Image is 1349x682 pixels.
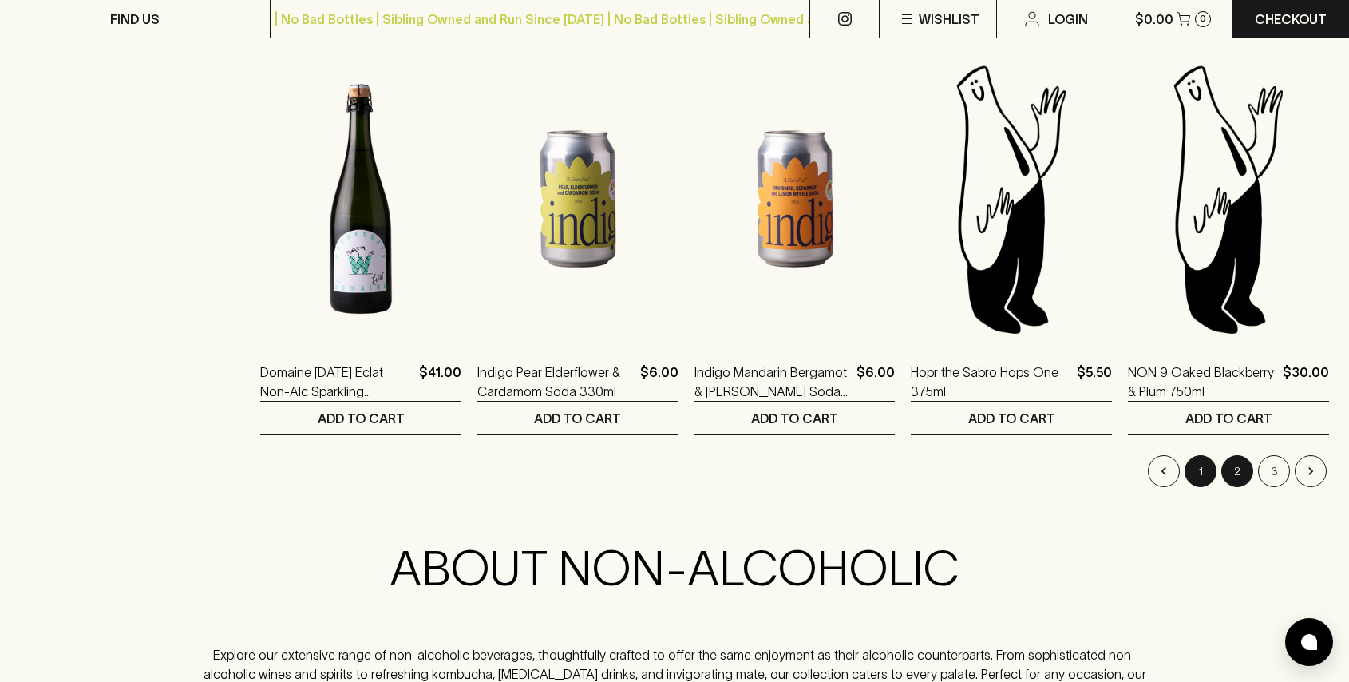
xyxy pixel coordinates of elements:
[1185,455,1216,487] button: Go to page 1
[911,59,1112,339] img: Blackhearts & Sparrows Man
[477,402,678,434] button: ADD TO CART
[260,455,1329,487] nav: pagination navigation
[1283,363,1329,401] p: $30.00
[640,363,678,401] p: $6.00
[477,363,634,401] a: Indigo Pear Elderflower & Cardamom Soda 330ml
[260,59,461,339] img: Domaine Wednesday Eclat Non-Alc Sparkling NV
[1295,455,1327,487] button: Go to next page
[911,363,1070,401] a: Hopr the Sabro Hops One 375ml
[1200,14,1206,23] p: 0
[477,59,678,339] img: Indigo Pear Elderflower & Cardamom Soda 330ml
[534,409,621,428] p: ADD TO CART
[1077,363,1112,401] p: $5.50
[1048,10,1088,29] p: Login
[1301,634,1317,650] img: bubble-icon
[968,409,1055,428] p: ADD TO CART
[419,363,461,401] p: $41.00
[1128,363,1276,401] a: NON 9 Oaked Blackberry & Plum 750ml
[919,10,979,29] p: Wishlist
[694,402,896,434] button: ADD TO CART
[1185,409,1272,428] p: ADD TO CART
[751,409,838,428] p: ADD TO CART
[1128,402,1329,434] button: ADD TO CART
[911,402,1112,434] button: ADD TO CART
[1255,10,1327,29] p: Checkout
[203,540,1147,597] h2: ABOUT NON-ALCOHOLIC
[1135,10,1173,29] p: $0.00
[318,409,405,428] p: ADD TO CART
[260,363,413,401] a: Domaine [DATE] Eclat Non-Alc Sparkling [GEOGRAPHIC_DATA]
[1128,59,1329,339] img: Blackhearts & Sparrows Man
[694,363,851,401] a: Indigo Mandarin Bergamot & [PERSON_NAME] Soda 330ml
[1148,455,1180,487] button: Go to previous page
[1258,455,1290,487] button: Go to page 3
[260,402,461,434] button: ADD TO CART
[1221,455,1253,487] button: page 2
[856,363,895,401] p: $6.00
[110,10,160,29] p: FIND US
[694,59,896,339] img: Indigo Mandarin Bergamot & Lemon Myrtle Soda 330ml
